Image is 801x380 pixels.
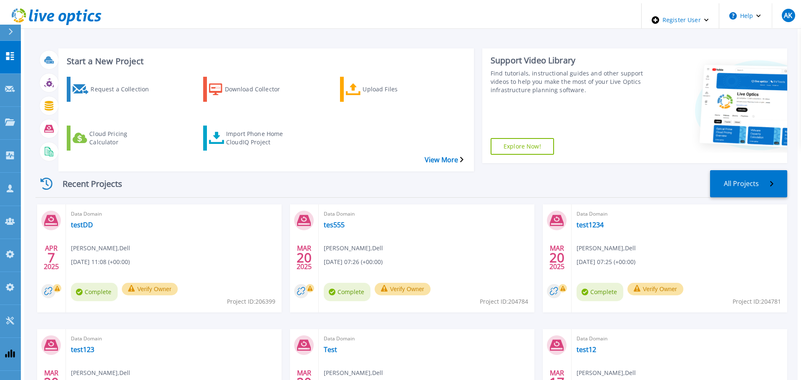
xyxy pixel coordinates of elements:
span: Data Domain [577,334,782,343]
a: View More [425,156,463,164]
span: Complete [577,283,623,301]
h3: Start a New Project [67,57,463,66]
span: [DATE] 07:26 (+00:00) [324,257,383,267]
span: 20 [297,254,312,261]
button: Verify Owner [375,283,431,295]
div: Import Phone Home CloudIQ Project [226,128,293,148]
span: Data Domain [71,209,277,219]
span: Project ID: 204781 [733,297,781,306]
a: Cloud Pricing Calculator [67,126,168,151]
div: MAR 2025 [549,242,565,273]
a: test1234 [577,221,604,229]
span: Data Domain [324,334,529,343]
div: Cloud Pricing Calculator [89,128,156,148]
span: Project ID: 206399 [227,297,275,306]
button: Verify Owner [122,283,178,295]
a: Upload Files [340,77,441,102]
span: Project ID: 204784 [480,297,528,306]
a: test123 [71,345,94,354]
span: Complete [324,283,370,301]
span: 20 [549,254,564,261]
div: Register User [642,3,719,37]
div: APR 2025 [43,242,59,273]
span: Complete [71,283,118,301]
span: [PERSON_NAME] , Dell [577,244,636,253]
span: [PERSON_NAME] , Dell [324,244,383,253]
span: [DATE] 11:08 (+00:00) [71,257,130,267]
span: Data Domain [71,334,277,343]
span: [PERSON_NAME] , Dell [324,368,383,377]
button: Help [719,3,771,28]
div: Upload Files [363,79,429,100]
span: [DATE] 07:25 (+00:00) [577,257,635,267]
a: Download Collector [203,77,304,102]
div: Find tutorials, instructional guides and other support videos to help you make the most of your L... [491,69,646,94]
div: Request a Collection [91,79,157,100]
div: Recent Projects [35,174,136,194]
span: Data Domain [324,209,529,219]
span: [PERSON_NAME] , Dell [71,244,130,253]
a: Request a Collection [67,77,168,102]
a: All Projects [710,170,787,197]
div: MAR 2025 [296,242,312,273]
span: Data Domain [577,209,782,219]
a: Explore Now! [491,138,554,155]
div: Download Collector [225,79,292,100]
span: 7 [48,254,55,261]
span: AK [784,12,792,19]
a: tes555 [324,221,345,229]
a: test12 [577,345,596,354]
div: Support Video Library [491,55,646,66]
button: Verify Owner [627,283,683,295]
span: [PERSON_NAME] , Dell [577,368,636,377]
a: testDD [71,221,93,229]
span: [PERSON_NAME] , Dell [71,368,130,377]
a: Test [324,345,337,354]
